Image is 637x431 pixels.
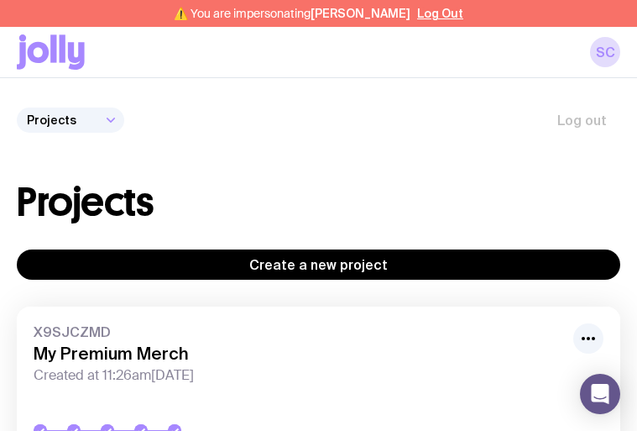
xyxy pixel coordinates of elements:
[34,323,563,340] span: X9SJCZMD
[544,105,620,135] button: Log out
[17,182,154,223] h1: Projects
[417,7,463,20] button: Log Out
[590,37,620,67] a: SC
[34,344,563,364] h3: My Premium Merch
[174,7,410,20] span: ⚠️ You are impersonating
[580,374,620,414] div: Open Intercom Messenger
[17,250,620,280] a: Create a new project
[34,367,563,384] span: Created at 11:26am[DATE]
[311,7,410,20] span: [PERSON_NAME]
